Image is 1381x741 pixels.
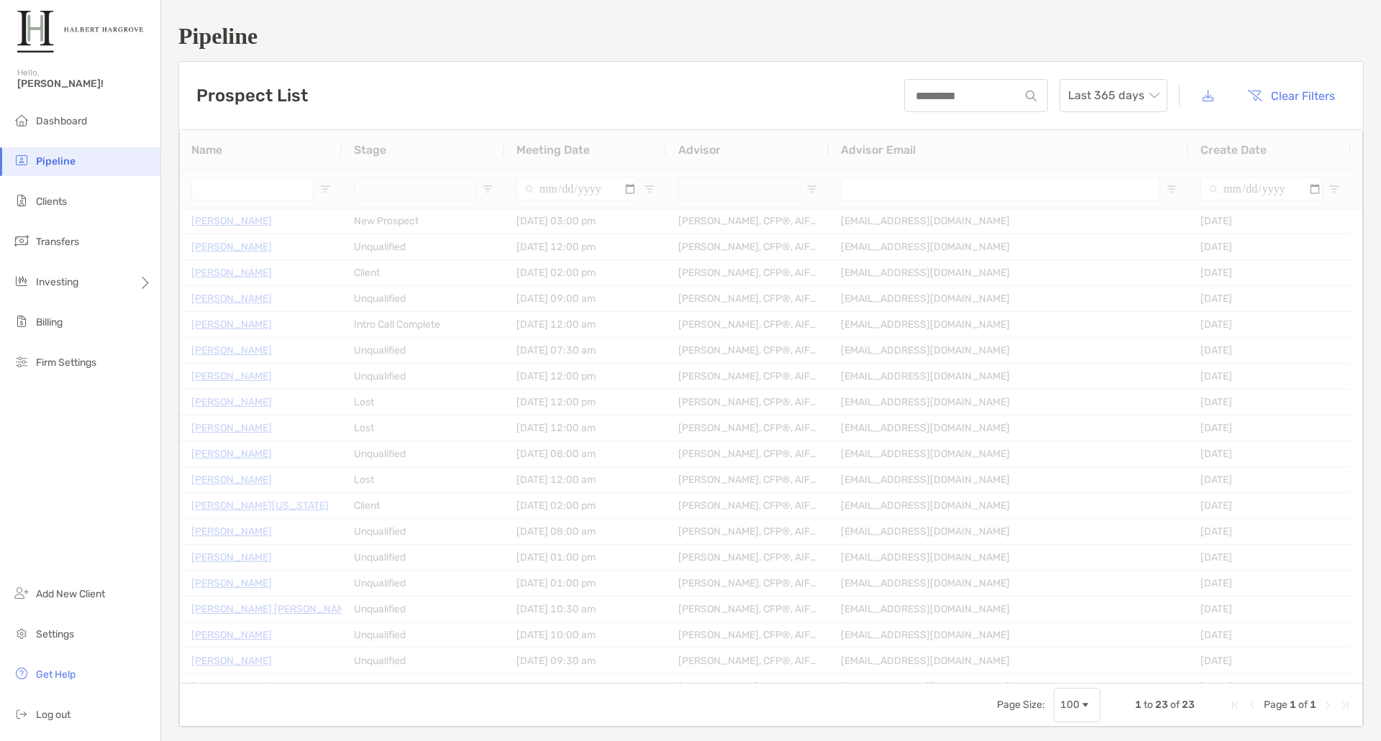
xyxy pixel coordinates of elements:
[1264,699,1287,711] span: Page
[17,78,152,90] span: [PERSON_NAME]!
[1229,699,1241,711] div: First Page
[1236,80,1346,111] button: Clear Filters
[36,628,74,640] span: Settings
[36,709,70,721] span: Log out
[13,705,30,722] img: logout icon
[1322,699,1334,711] div: Next Page
[1310,699,1316,711] span: 1
[36,236,79,248] span: Transfers
[13,111,30,129] img: dashboard icon
[178,23,1364,50] h1: Pipeline
[1068,80,1159,111] span: Last 365 days
[1060,699,1080,711] div: 100
[1290,699,1296,711] span: 1
[13,272,30,290] img: investing icon
[36,115,87,127] span: Dashboard
[1182,699,1195,711] span: 23
[36,195,67,208] span: Clients
[1144,699,1153,711] span: to
[17,6,143,57] img: Zoe Logo
[13,584,30,602] img: add_new_client icon
[1054,688,1100,722] div: Page Size
[1135,699,1141,711] span: 1
[13,353,30,370] img: firm-settings icon
[1298,699,1308,711] span: of
[13,152,30,169] img: pipeline icon
[1246,699,1258,711] div: Previous Page
[13,313,30,330] img: billing icon
[36,356,96,369] span: Firm Settings
[1339,699,1351,711] div: Last Page
[36,588,105,600] span: Add New Client
[36,316,63,328] span: Billing
[36,276,78,288] span: Investing
[1170,699,1180,711] span: of
[196,86,308,106] h3: Prospect List
[13,232,30,249] img: transfers icon
[36,155,76,167] span: Pipeline
[997,699,1045,711] div: Page Size:
[13,665,30,682] img: get-help icon
[1026,91,1036,101] img: input icon
[36,668,76,681] span: Get Help
[13,625,30,642] img: settings icon
[1155,699,1168,711] span: 23
[13,192,30,209] img: clients icon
